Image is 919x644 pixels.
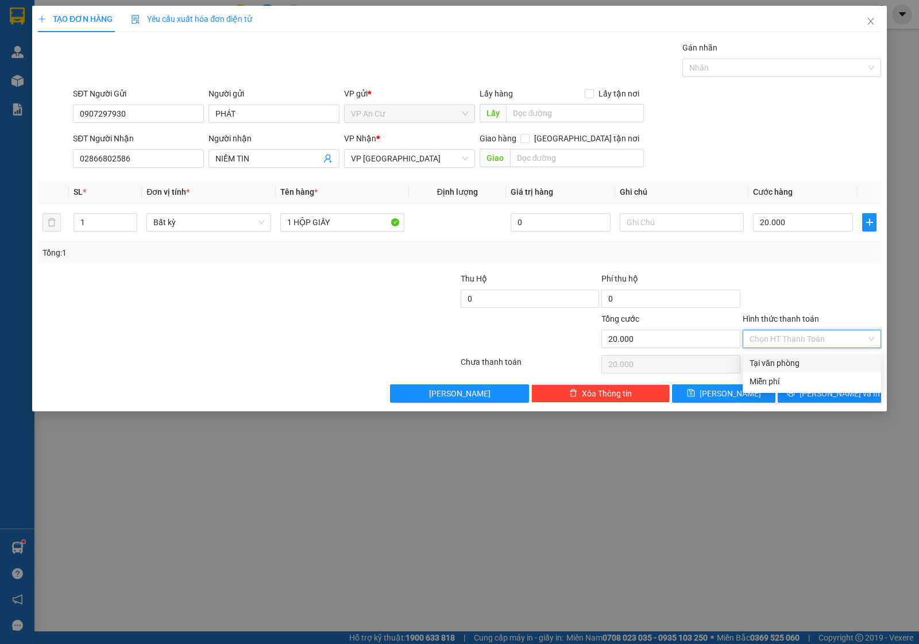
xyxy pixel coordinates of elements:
[687,389,695,398] span: save
[753,187,793,196] span: Cước hàng
[43,213,61,232] button: delete
[10,11,28,23] span: Gửi:
[459,356,600,376] div: Chưa thanh toán
[682,43,717,52] label: Gán nhãn
[750,375,874,388] div: Miễn phí
[208,87,339,100] div: Người gửi
[73,87,204,100] div: SĐT Người Gửi
[855,6,887,38] button: Close
[700,387,761,400] span: [PERSON_NAME]
[506,104,644,122] input: Dọc đường
[437,187,478,196] span: Định lượng
[38,15,46,23] span: plus
[351,105,468,122] span: VP An Cư
[131,15,140,24] img: icon
[74,187,83,196] span: SL
[344,87,475,100] div: VP gửi
[98,10,215,37] div: VP [GEOGRAPHIC_DATA]
[10,51,90,67] div: 0372889935
[787,389,795,398] span: printer
[480,134,516,143] span: Giao hàng
[351,150,468,167] span: VP Sài Gòn
[10,10,90,24] div: VP An Cư
[43,246,356,259] div: Tổng: 1
[569,389,577,398] span: delete
[153,214,264,231] span: Bất kỳ
[615,181,748,203] th: Ghi chú
[778,384,881,403] button: printer[PERSON_NAME] và In
[582,387,632,400] span: Xóa Thông tin
[146,187,190,196] span: Đơn vị tính
[280,187,318,196] span: Tên hàng
[510,149,644,167] input: Dọc đường
[863,218,876,227] span: plus
[390,384,528,403] button: [PERSON_NAME]
[480,89,513,98] span: Lấy hàng
[601,272,740,290] div: Phí thu hộ
[511,213,611,232] input: 0
[98,37,215,65] div: LABO [GEOGRAPHIC_DATA]
[98,65,215,81] div: 0937040848
[594,87,644,100] span: Lấy tận nơi
[672,384,775,403] button: save[PERSON_NAME]
[750,357,874,369] div: Tại văn phòng
[800,387,880,400] span: [PERSON_NAME] và In
[323,154,333,163] span: user-add
[866,17,875,26] span: close
[620,213,744,232] input: Ghi Chú
[862,213,876,232] button: plus
[601,314,639,323] span: Tổng cước
[208,132,339,145] div: Người nhận
[511,187,553,196] span: Giá trị hàng
[10,24,90,51] div: NKSG NỤ CƯỜI MỚI CN
[480,149,510,167] span: Giao
[344,134,376,143] span: VP Nhận
[531,384,670,403] button: deleteXóa Thông tin
[73,132,204,145] div: SĐT Người Nhận
[38,14,113,24] span: TẠO ĐƠN HÀNG
[461,274,487,283] span: Thu Hộ
[480,104,506,122] span: Lấy
[280,213,404,232] input: VD: Bàn, Ghế
[530,132,644,145] span: [GEOGRAPHIC_DATA] tận nơi
[429,387,491,400] span: [PERSON_NAME]
[743,314,819,323] label: Hình thức thanh toán
[98,11,126,23] span: Nhận:
[131,14,252,24] span: Yêu cầu xuất hóa đơn điện tử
